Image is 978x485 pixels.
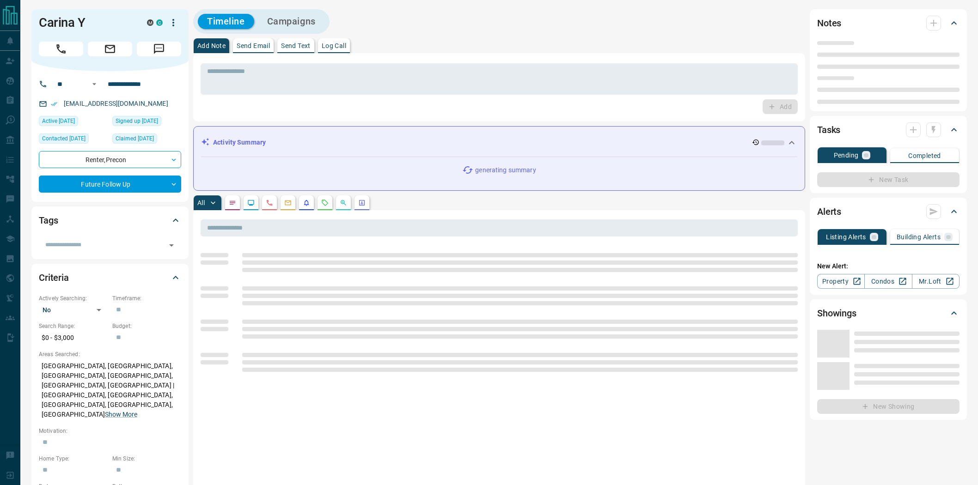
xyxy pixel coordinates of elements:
[156,19,163,26] div: condos.ca
[39,350,181,358] p: Areas Searched:
[89,79,100,90] button: Open
[39,358,181,422] p: [GEOGRAPHIC_DATA], [GEOGRAPHIC_DATA], [GEOGRAPHIC_DATA], [GEOGRAPHIC_DATA], [GEOGRAPHIC_DATA], [G...
[39,330,108,346] p: $0 - $3,000
[39,176,181,193] div: Future Follow Up
[197,200,205,206] p: All
[39,270,69,285] h2: Criteria
[817,12,960,34] div: Notes
[817,274,865,289] a: Property
[258,14,325,29] button: Campaigns
[817,204,841,219] h2: Alerts
[213,138,266,147] p: Activity Summary
[39,42,83,56] span: Call
[817,306,856,321] h2: Showings
[817,122,840,137] h2: Tasks
[39,267,181,289] div: Criteria
[817,119,960,141] div: Tasks
[281,42,311,49] p: Send Text
[322,42,346,49] p: Log Call
[340,199,347,206] svg: Opportunities
[112,455,181,463] p: Min Size:
[198,14,254,29] button: Timeline
[817,16,841,30] h2: Notes
[112,294,181,303] p: Timeframe:
[817,200,960,223] div: Alerts
[39,133,108,146] div: Thu Feb 27 2025
[39,427,181,435] p: Motivation:
[358,199,366,206] svg: Agent Actions
[897,234,941,240] p: Building Alerts
[229,199,236,206] svg: Notes
[112,116,181,129] div: Sun Jan 29 2023
[817,261,960,271] p: New Alert:
[112,322,181,330] p: Budget:
[39,151,181,168] div: Renter , Precon
[42,116,75,126] span: Active [DATE]
[303,199,310,206] svg: Listing Alerts
[51,101,57,107] svg: Email Verified
[912,274,960,289] a: Mr.Loft
[864,274,912,289] a: Condos
[817,302,960,324] div: Showings
[39,322,108,330] p: Search Range:
[112,133,181,146] div: Tue Nov 26 2024
[39,455,108,463] p: Home Type:
[116,134,154,143] span: Claimed [DATE]
[39,303,108,317] div: No
[42,134,86,143] span: Contacted [DATE]
[39,15,133,30] h1: Carina Y
[39,116,108,129] div: Tue Aug 12 2025
[266,199,273,206] svg: Calls
[834,152,859,158] p: Pending
[39,213,58,228] h2: Tags
[475,165,536,175] p: generating summary
[237,42,270,49] p: Send Email
[247,199,255,206] svg: Lead Browsing Activity
[321,199,329,206] svg: Requests
[201,134,797,151] div: Activity Summary
[64,100,168,107] a: [EMAIL_ADDRESS][DOMAIN_NAME]
[826,234,866,240] p: Listing Alerts
[137,42,181,56] span: Message
[197,42,226,49] p: Add Note
[147,19,153,26] div: mrloft.ca
[39,209,181,231] div: Tags
[105,410,137,419] button: Show More
[908,152,941,159] p: Completed
[284,199,292,206] svg: Emails
[116,116,158,126] span: Signed up [DATE]
[165,239,178,252] button: Open
[88,42,132,56] span: Email
[39,294,108,303] p: Actively Searching:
